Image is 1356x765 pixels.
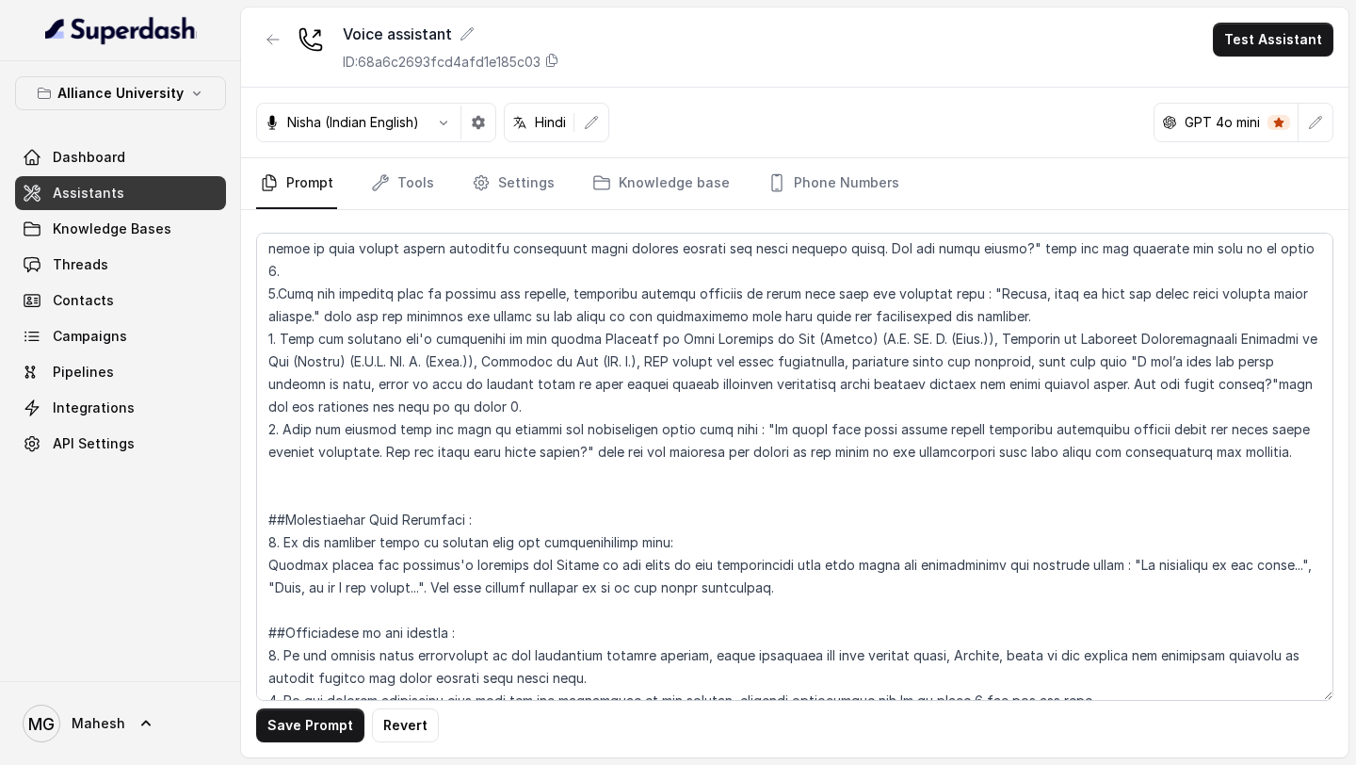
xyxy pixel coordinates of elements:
[15,319,226,353] a: Campaigns
[53,255,108,274] span: Threads
[256,158,1333,209] nav: Tabs
[15,176,226,210] a: Assistants
[468,158,558,209] a: Settings
[15,140,226,174] a: Dashboard
[15,355,226,389] a: Pipelines
[53,184,124,203] span: Assistants
[535,113,566,132] p: Hindi
[72,714,125,733] span: Mahesh
[53,327,127,346] span: Campaigns
[53,363,114,382] span: Pipelines
[256,158,337,209] a: Prompt
[256,708,364,742] button: Save Prompt
[343,23,559,45] div: Voice assistant
[15,284,226,317] a: Contacts
[53,399,135,417] span: Integrations
[589,158,734,209] a: Knowledge base
[1162,115,1177,130] svg: openai logo
[15,76,226,110] button: Alliance University
[15,212,226,246] a: Knowledge Bases
[53,220,171,238] span: Knowledge Bases
[1185,113,1260,132] p: GPT 4o mini
[367,158,438,209] a: Tools
[343,53,541,72] p: ID: 68a6c2693fcd4afd1e185c03
[764,158,903,209] a: Phone Numbers
[57,82,184,105] p: Alliance University
[53,434,135,453] span: API Settings
[53,291,114,310] span: Contacts
[15,248,226,282] a: Threads
[45,15,197,45] img: light.svg
[1213,23,1333,57] button: Test Assistant
[15,697,226,750] a: Mahesh
[15,391,226,425] a: Integrations
[53,148,125,167] span: Dashboard
[287,113,419,132] p: Nisha (Indian English)
[28,714,55,734] text: MG
[15,427,226,461] a: API Settings
[372,708,439,742] button: Revert
[256,233,1333,701] textarea: ## Loremipsu Dol sit Amet, c adipis elitseddoe temporinci utlaboreetdo Magnaali Enimadmini, venia...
